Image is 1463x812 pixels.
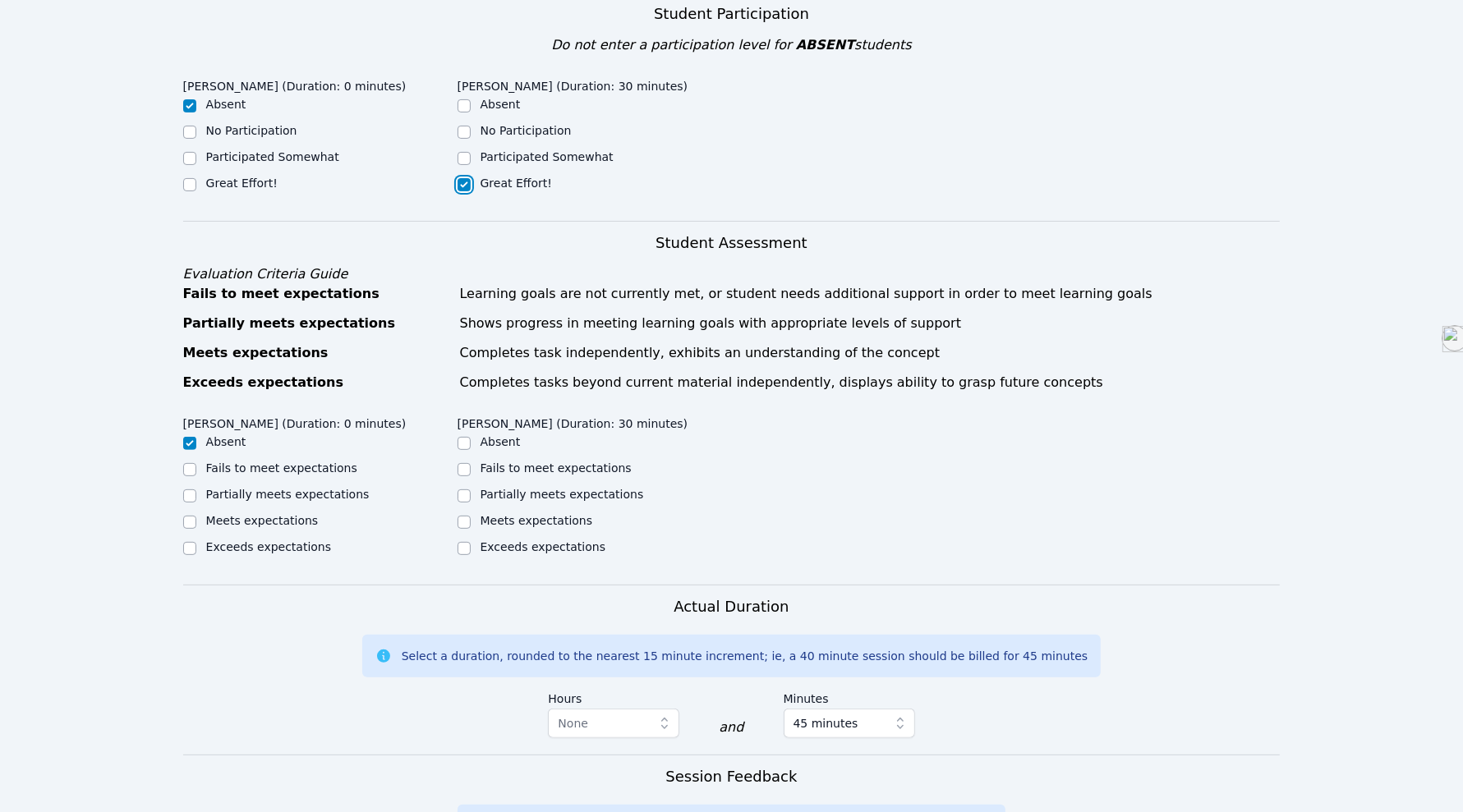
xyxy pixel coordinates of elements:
label: Absent [481,98,521,111]
label: No Participation [206,124,297,137]
legend: [PERSON_NAME] (Duration: 0 minutes) [183,409,407,434]
label: Hours [548,684,679,709]
label: Great Effort! [481,177,552,190]
label: Partially meets expectations [481,488,644,501]
div: Select a duration, rounded to the nearest 15 minute increment; ie, a 40 minute session should be ... [402,648,1088,664]
h3: Session Feedback [665,765,797,788]
h3: Student Participation [183,2,1281,25]
h3: Actual Duration [674,595,789,618]
label: Fails to meet expectations [206,461,357,475]
label: Participated Somewhat [206,150,339,163]
div: Learning goals are not currently met, or student needs additional support in order to meet learni... [460,284,1281,304]
label: Exceeds expectations [206,540,331,553]
label: Fails to meet expectations [481,461,632,475]
div: and [719,718,743,737]
label: Exceeds expectations [481,540,605,553]
div: Fails to meet expectations [183,284,450,304]
div: Meets expectations [183,343,450,363]
legend: [PERSON_NAME] (Duration: 30 minutes) [458,409,688,434]
legend: [PERSON_NAME] (Duration: 30 minutes) [458,71,688,96]
div: Shows progress in meeting learning goals with appropriate levels of support [460,314,1281,333]
label: Partially meets expectations [206,488,370,501]
label: Meets expectations [206,514,319,527]
legend: [PERSON_NAME] (Duration: 0 minutes) [183,71,407,96]
label: Meets expectations [481,514,593,527]
div: Evaluation Criteria Guide [183,264,1281,284]
div: Exceeds expectations [183,373,450,392]
div: Completes tasks beyond current material independently, displays ability to grasp future concepts [460,373,1281,392]
div: Partially meets expectations [183,314,450,333]
h3: Student Assessment [183,232,1281,255]
label: No Participation [481,124,572,137]
div: Do not enter a participation level for students [183,35,1281,55]
label: Absent [206,435,246,448]
span: ABSENT [796,37,854,53]
button: 45 minutes [784,709,915,738]
label: Absent [206,98,246,111]
label: Participated Somewhat [481,150,614,163]
span: None [558,717,588,730]
label: Absent [481,435,521,448]
button: None [548,709,679,738]
label: Minutes [784,684,915,709]
label: Great Effort! [206,177,278,190]
div: Completes task independently, exhibits an understanding of the concept [460,343,1281,363]
span: 45 minutes [794,713,858,733]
